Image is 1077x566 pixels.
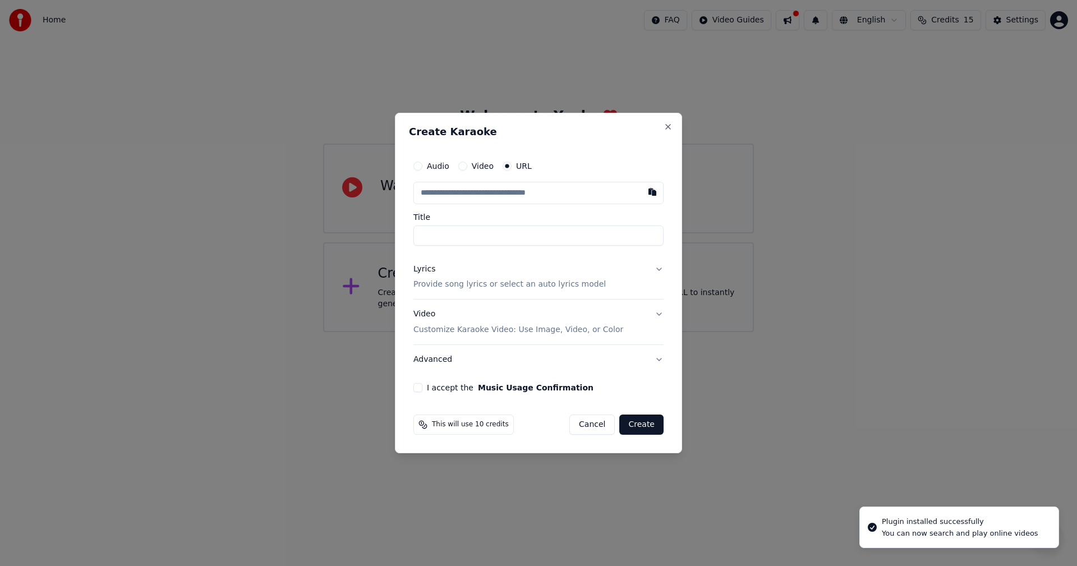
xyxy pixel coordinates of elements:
h2: Create Karaoke [409,127,668,137]
button: Advanced [413,345,664,374]
label: Video [472,162,494,170]
label: Title [413,213,664,221]
p: Customize Karaoke Video: Use Image, Video, or Color [413,324,623,335]
button: Create [619,415,664,435]
span: This will use 10 credits [432,420,509,429]
label: Audio [427,162,449,170]
label: URL [516,162,532,170]
p: Provide song lyrics or select an auto lyrics model [413,279,606,291]
div: Lyrics [413,264,435,275]
button: I accept the [478,384,593,392]
div: Video [413,309,623,336]
button: LyricsProvide song lyrics or select an auto lyrics model [413,255,664,300]
button: Cancel [569,415,615,435]
button: VideoCustomize Karaoke Video: Use Image, Video, or Color [413,300,664,345]
label: I accept the [427,384,593,392]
